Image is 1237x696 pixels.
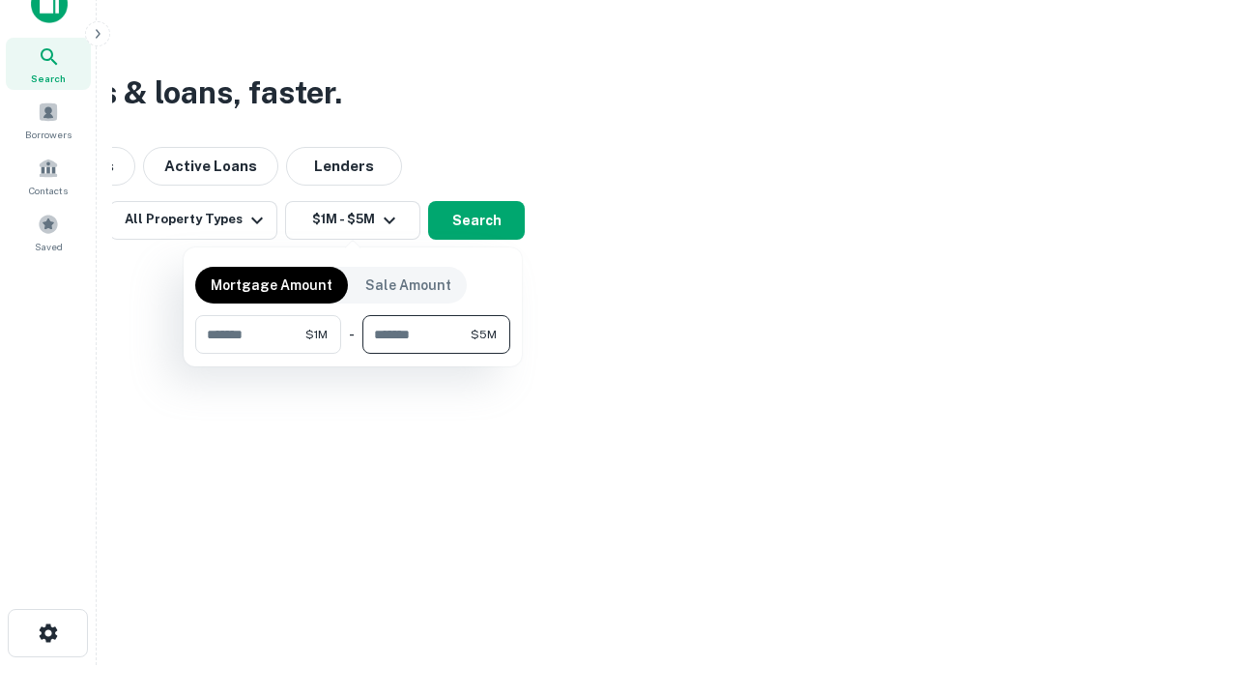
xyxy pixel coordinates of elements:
[471,326,497,343] span: $5M
[349,315,355,354] div: -
[1140,479,1237,572] iframe: Chat Widget
[365,275,451,296] p: Sale Amount
[211,275,332,296] p: Mortgage Amount
[305,326,328,343] span: $1M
